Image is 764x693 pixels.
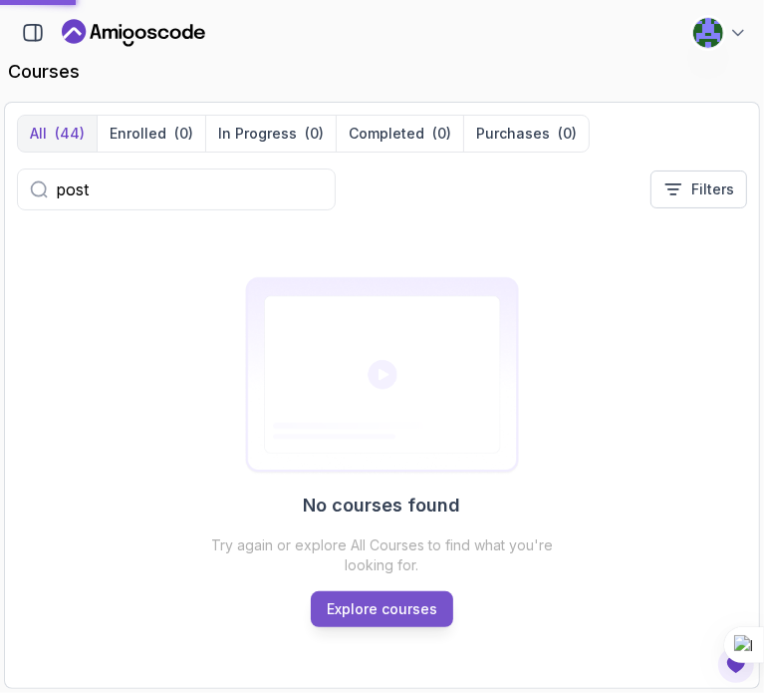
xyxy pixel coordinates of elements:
img: user profile image [693,18,723,48]
button: Purchases(0) [463,116,589,152]
p: Enrolled [110,124,166,144]
button: user profile image [692,17,748,49]
p: In Progress [218,124,297,144]
p: All [30,124,47,144]
div: (44) [55,124,85,144]
p: Explore courses [327,599,437,619]
button: In Progress(0) [205,116,336,152]
button: Filters [650,171,747,208]
button: Enrolled(0) [97,116,205,152]
h2: courses [8,58,756,86]
a: Explore courses [311,591,453,627]
div: (0) [174,124,193,144]
div: (0) [558,124,577,144]
div: (0) [305,124,324,144]
button: All(44) [18,116,97,152]
button: Completed(0) [336,116,463,152]
p: Try again or explore All Courses to find what you're looking for. [191,535,574,575]
div: (0) [432,124,451,144]
button: Open Feedback Button [716,645,756,685]
input: Search... [56,177,323,201]
img: Certificates empty-state [191,276,574,476]
a: Landing page [62,17,205,49]
p: Purchases [476,124,550,144]
p: Completed [349,124,424,144]
h2: No courses found [304,492,461,520]
p: Filters [691,179,734,199]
